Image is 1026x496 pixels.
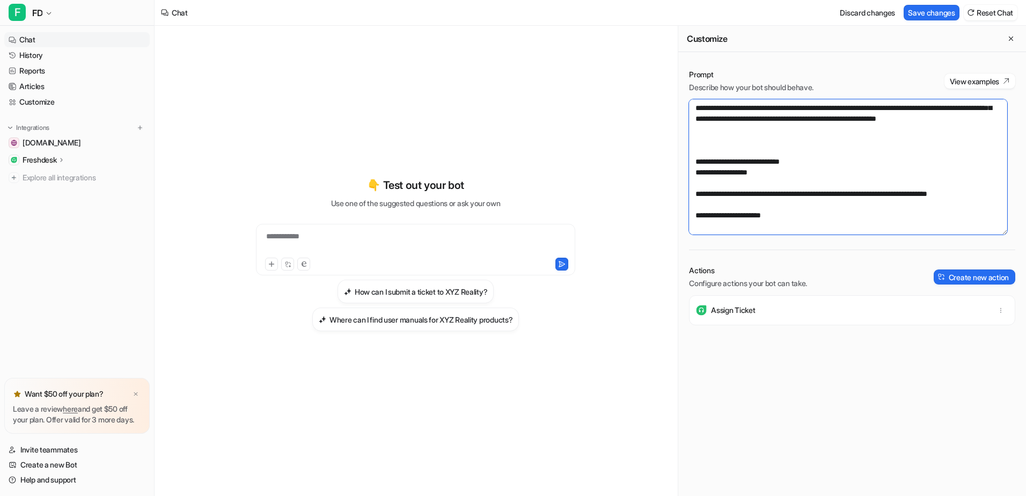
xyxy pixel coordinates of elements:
[32,5,42,20] span: FD
[13,390,21,398] img: star
[689,278,807,289] p: Configure actions your bot can take.
[4,170,150,185] a: Explore all integrations
[4,122,53,133] button: Integrations
[689,265,807,276] p: Actions
[312,308,519,331] button: Where can I find user manuals for XYZ Reality products?Where can I find user manuals for XYZ Real...
[16,123,49,132] p: Integrations
[4,442,150,457] a: Invite teammates
[711,305,755,316] p: Assign Ticket
[689,69,814,80] p: Prompt
[4,79,150,94] a: Articles
[4,457,150,472] a: Create a new Bot
[4,472,150,487] a: Help and support
[687,33,727,44] h2: Customize
[23,155,56,165] p: Freshdesk
[689,82,814,93] p: Describe how your bot should behave.
[836,5,899,20] button: Discard changes
[136,124,144,132] img: menu_add.svg
[9,4,26,21] span: F
[6,124,14,132] img: expand menu
[11,140,17,146] img: support.xyzreality.com
[133,391,139,398] img: x
[329,314,513,325] h3: Where can I find user manuals for XYZ Reality products?
[23,137,80,148] span: [DOMAIN_NAME]
[319,316,326,324] img: Where can I find user manuals for XYZ Reality products?
[967,9,974,17] img: reset
[63,404,78,413] a: here
[4,63,150,78] a: Reports
[172,7,188,18] div: Chat
[904,5,959,20] button: Save changes
[338,280,494,303] button: How can I submit a ticket to XYZ Reality?How can I submit a ticket to XYZ Reality?
[9,172,19,183] img: explore all integrations
[367,177,464,193] p: 👇 Test out your bot
[13,404,141,425] p: Leave a review and get $50 off your plan. Offer valid for 3 more days.
[938,273,946,281] img: create-action-icon.svg
[4,135,150,150] a: support.xyzreality.com[DOMAIN_NAME]
[331,198,501,209] p: Use one of the suggested questions or ask your own
[11,157,17,163] img: Freshdesk
[4,94,150,110] a: Customize
[934,269,1015,285] button: Create new action
[23,169,145,186] span: Explore all integrations
[4,48,150,63] a: History
[1005,32,1017,45] button: Close flyout
[25,389,104,399] p: Want $50 off your plan?
[355,286,488,297] h3: How can I submit a ticket to XYZ Reality?
[4,32,150,47] a: Chat
[344,288,351,296] img: How can I submit a ticket to XYZ Reality?
[696,305,707,316] img: Assign Ticket icon
[944,74,1015,89] button: View examples
[964,5,1017,20] button: Reset Chat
